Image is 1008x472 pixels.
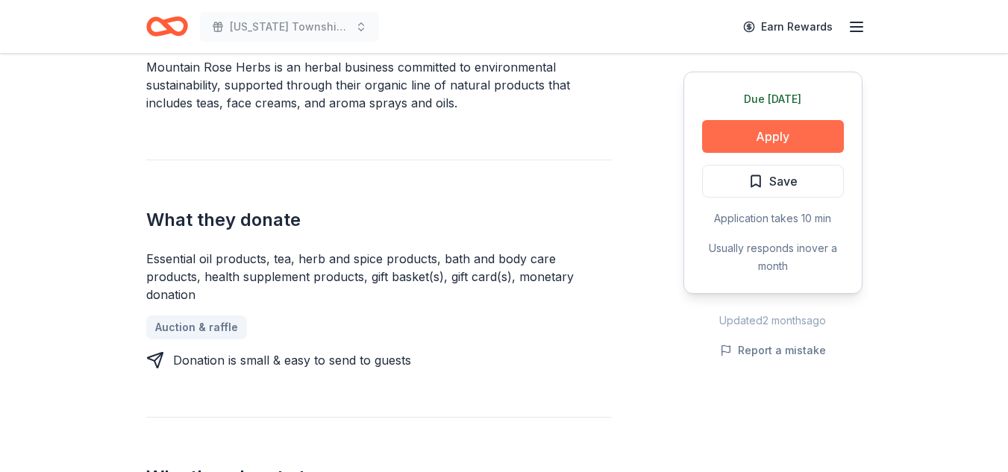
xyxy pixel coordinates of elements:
[173,351,411,369] div: Donation is small & easy to send to guests
[146,315,247,339] a: Auction & raffle
[769,172,798,191] span: Save
[702,210,844,227] div: Application takes 10 min
[146,250,612,303] div: Essential oil products, tea, herb and spice products, bath and body care products, health supplem...
[146,9,188,44] a: Home
[734,13,842,40] a: Earn Rewards
[720,342,826,359] button: Report a mistake
[702,165,844,198] button: Save
[230,18,349,36] span: [US_STATE] Township Panthers Annual Tricky Tray
[702,239,844,275] div: Usually responds in over a month
[146,58,612,112] div: Mountain Rose Herbs is an herbal business committed to environmental sustainability, supported th...
[146,208,612,232] h2: What they donate
[702,90,844,108] div: Due [DATE]
[702,120,844,153] button: Apply
[200,12,379,42] button: [US_STATE] Township Panthers Annual Tricky Tray
[683,312,863,330] div: Updated 2 months ago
